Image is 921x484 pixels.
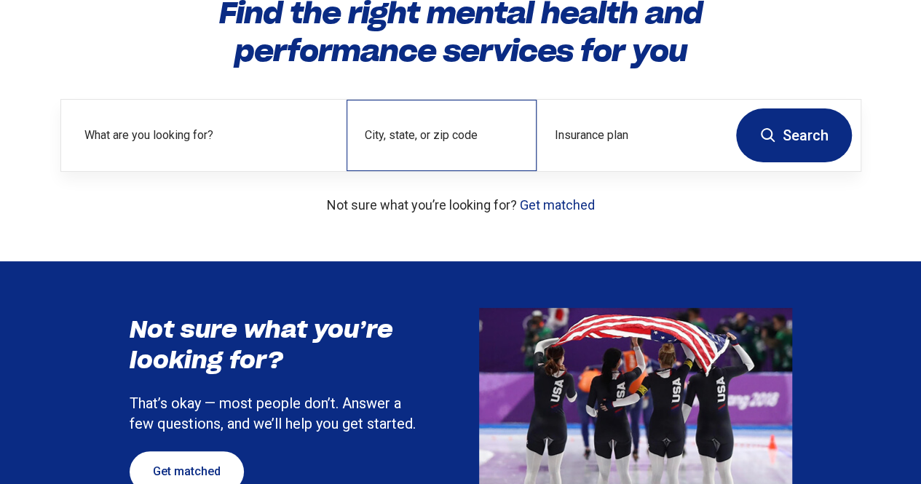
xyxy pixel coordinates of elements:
p: That’s okay — most people don’t. Answer a few questions, and we’ll help you get started. [130,393,421,434]
p: Not sure what you’re looking for? [60,195,861,215]
button: Search [736,108,852,162]
a: Get matched [520,197,595,213]
h3: Not sure what you’re looking for? [130,314,421,375]
label: What are you looking for? [84,127,329,144]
